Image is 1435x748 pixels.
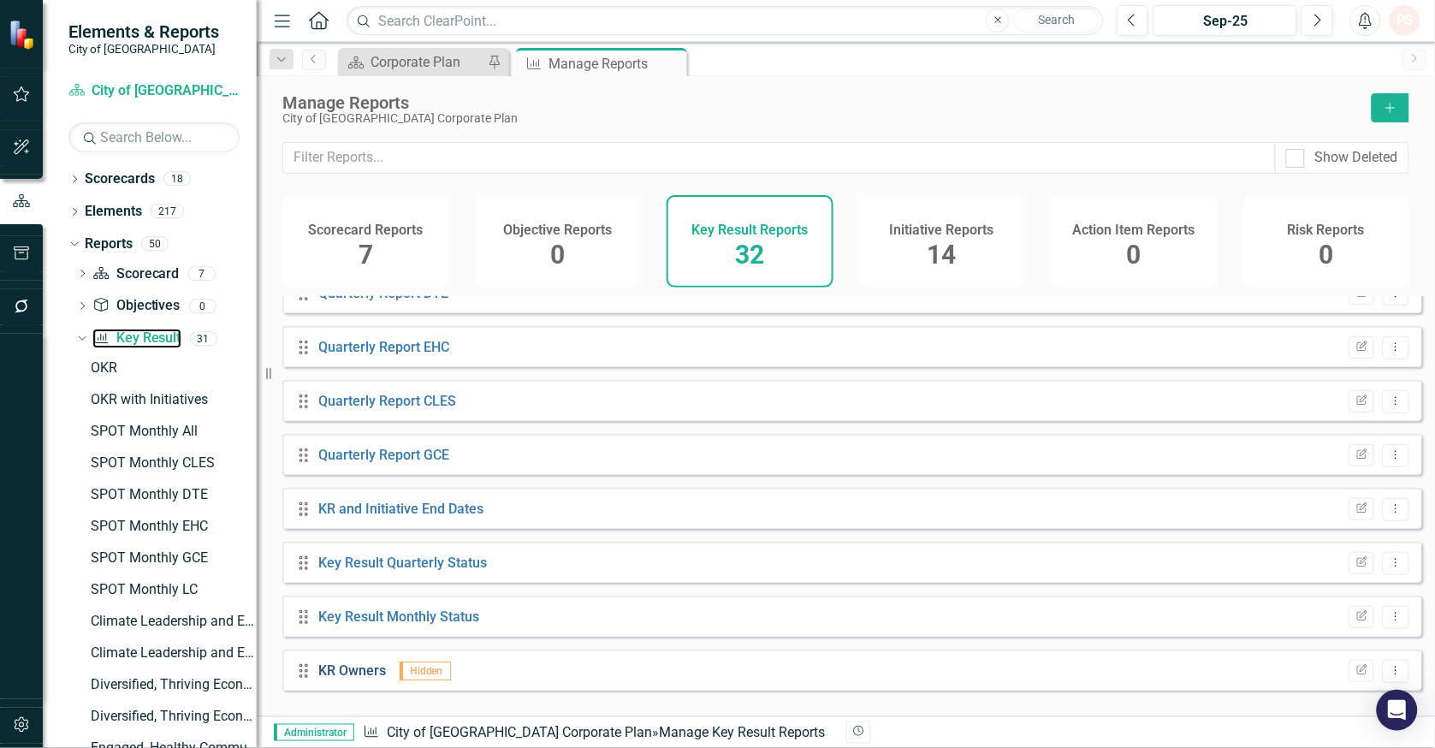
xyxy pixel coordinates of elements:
[274,724,354,741] span: Administrator
[92,264,179,284] a: Scorecard
[86,671,257,698] a: Diversified, Thriving Economy Completed Key Results
[1153,5,1297,36] button: Sep-25
[319,662,387,679] a: KR Owners
[86,449,257,477] a: SPOT Monthly CLES
[342,51,483,73] a: Corporate Plan
[189,299,216,313] div: 0
[91,487,257,502] div: SPOT Monthly DTE
[1319,240,1333,270] span: 0
[86,386,257,413] a: OKR with Initiatives
[400,662,451,680] span: Hidden
[1039,13,1076,27] span: Search
[85,169,155,189] a: Scorecards
[371,51,483,73] div: Corporate Plan
[890,223,994,238] h4: Initiative Reports
[347,6,1104,36] input: Search ClearPoint...
[319,501,484,517] a: KR and Initiative End Dates
[141,236,169,251] div: 50
[91,392,257,407] div: OKR with Initiatives
[91,519,257,534] div: SPOT Monthly EHC
[91,645,257,661] div: Climate Leadership and Environmental Stewardship Completed Key Results
[91,677,257,692] div: Diversified, Thriving Economy Completed Key Results
[188,266,216,281] div: 7
[549,53,683,74] div: Manage Reports
[319,339,450,355] a: Quarterly Report EHC
[359,240,373,270] span: 7
[85,202,142,222] a: Elements
[86,513,257,540] a: SPOT Monthly EHC
[91,614,257,629] div: Climate Leadership and Environmental Stewardship Alignment
[387,724,652,740] a: City of [GEOGRAPHIC_DATA] Corporate Plan
[86,418,257,445] a: SPOT Monthly All
[91,424,257,439] div: SPOT Monthly All
[86,639,257,667] a: Climate Leadership and Environmental Stewardship Completed Key Results
[282,93,1355,112] div: Manage Reports
[91,455,257,471] div: SPOT Monthly CLES
[503,223,612,238] h4: Objective Reports
[68,122,240,152] input: Search Below...
[68,81,240,101] a: City of [GEOGRAPHIC_DATA] Corporate Plan
[9,20,39,50] img: ClearPoint Strategy
[319,447,450,463] a: Quarterly Report GCE
[1390,5,1420,36] button: PS
[319,393,457,409] a: Quarterly Report CLES
[691,223,808,238] h4: Key Result Reports
[86,576,257,603] a: SPOT Monthly LC
[92,296,180,316] a: Objectives
[68,42,219,56] small: City of [GEOGRAPHIC_DATA]
[282,142,1276,174] input: Filter Reports...
[91,550,257,566] div: SPOT Monthly GCE
[68,21,219,42] span: Elements & Reports
[91,582,257,597] div: SPOT Monthly LC
[928,240,957,270] span: 14
[86,354,257,382] a: OKR
[308,223,423,238] h4: Scorecard Reports
[91,709,257,724] div: Diversified, Thriving Economy Alignment
[86,544,257,572] a: SPOT Monthly GCE
[1159,11,1291,32] div: Sep-25
[91,360,257,376] div: OKR
[86,608,257,635] a: Climate Leadership and Environmental Stewardship Alignment
[190,331,217,346] div: 31
[1073,223,1195,238] h4: Action Item Reports
[1014,9,1100,33] button: Search
[1377,690,1418,731] div: Open Intercom Messenger
[86,481,257,508] a: SPOT Monthly DTE
[319,285,449,301] a: Quarterly Report DTE
[1315,148,1398,168] div: Show Deleted
[151,205,184,219] div: 217
[86,703,257,730] a: Diversified, Thriving Economy Alignment
[163,172,191,187] div: 18
[735,240,764,270] span: 32
[319,608,480,625] a: Key Result Monthly Status
[85,234,133,254] a: Reports
[319,555,488,571] a: Key Result Quarterly Status
[550,240,565,270] span: 0
[1288,223,1365,238] h4: Risk Reports
[1127,240,1141,270] span: 0
[363,723,833,743] div: » Manage Key Result Reports
[92,329,181,348] a: Key Result
[282,112,1355,125] div: City of [GEOGRAPHIC_DATA] Corporate Plan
